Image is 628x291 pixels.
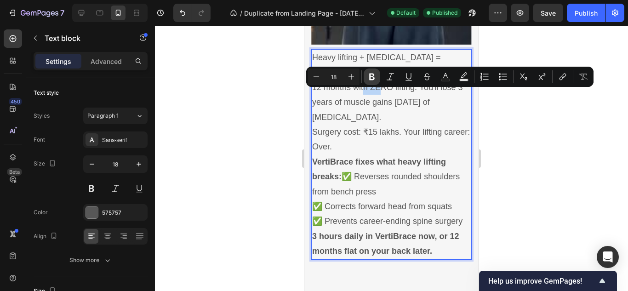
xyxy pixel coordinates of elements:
[46,57,71,66] p: Settings
[541,9,556,17] span: Save
[69,256,112,265] div: Show more
[306,67,594,87] div: Editor contextual toolbar
[240,8,242,18] span: /
[60,7,64,18] p: 7
[304,26,479,291] iframe: Design area
[102,136,145,144] div: Sans-serif
[533,4,563,22] button: Save
[173,4,211,22] div: Undo/Redo
[567,4,605,22] button: Publish
[244,8,365,18] span: Duplicate from Landing Page - [DATE] 16:13:49
[9,98,22,105] div: 450
[432,9,457,17] span: Published
[34,136,45,144] div: Font
[488,277,597,285] span: Help us improve GemPages!
[102,209,145,217] div: 575757
[91,57,122,66] p: Advanced
[597,246,619,268] div: Open Intercom Messenger
[34,89,59,97] div: Text style
[34,158,58,170] div: Size
[87,112,119,120] span: Paragraph 1
[575,8,598,18] div: Publish
[34,112,50,120] div: Styles
[7,168,22,176] div: Beta
[396,9,416,17] span: Default
[34,230,59,243] div: Align
[488,275,608,286] button: Show survey - Help us improve GemPages!
[4,4,69,22] button: 7
[34,208,48,217] div: Color
[83,108,148,124] button: Paragraph 1
[45,33,123,44] p: Text block
[34,252,148,268] button: Show more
